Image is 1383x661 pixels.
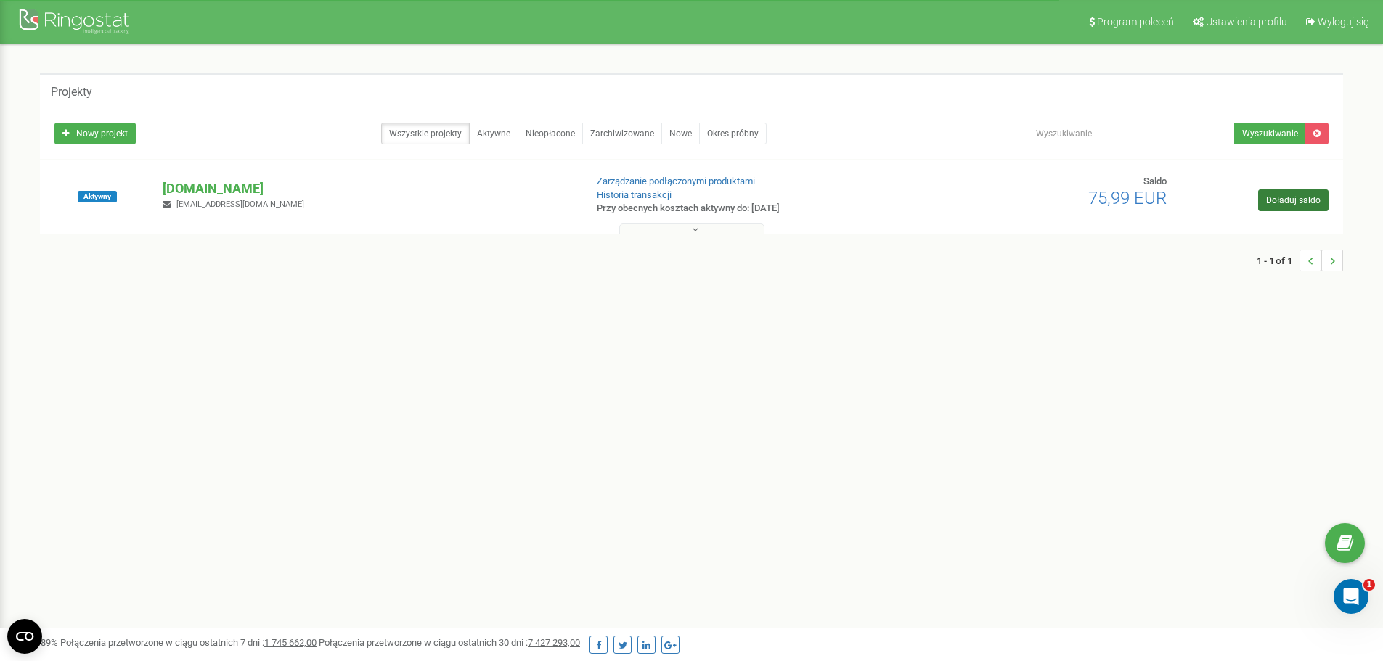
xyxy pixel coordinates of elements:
[60,637,317,648] span: Połączenia przetworzone w ciągu ostatnich 7 dni :
[1318,16,1368,28] span: Wyloguj się
[1257,235,1343,286] nav: ...
[597,176,755,186] a: Zarządzanie podłączonymi produktami
[54,123,136,144] a: Nowy projekt
[1234,123,1306,144] button: Wyszukiwanie
[1257,250,1300,271] span: 1 - 1 of 1
[661,123,700,144] a: Nowe
[1258,189,1329,211] a: Doładuj saldo
[51,86,92,99] h5: Projekty
[319,637,580,648] span: Połączenia przetworzone w ciągu ostatnich 30 dni :
[381,123,470,144] a: Wszystkie projekty
[1334,579,1368,614] iframe: Intercom live chat
[176,200,304,209] span: [EMAIL_ADDRESS][DOMAIN_NAME]
[597,189,672,200] a: Historia transakcji
[528,637,580,648] u: 7 427 293,00
[163,179,573,198] p: [DOMAIN_NAME]
[7,619,42,654] button: Open CMP widget
[1143,176,1167,186] span: Saldo
[78,191,117,202] span: Aktywny
[1088,188,1167,208] span: 75,99 EUR
[264,637,317,648] u: 1 745 662,00
[582,123,662,144] a: Zarchiwizowane
[597,202,899,215] p: Przy obecnych kosztach aktywny do: [DATE]
[469,123,518,144] a: Aktywne
[1097,16,1174,28] span: Program poleceń
[1027,123,1235,144] input: Wyszukiwanie
[1206,16,1287,28] span: Ustawienia profilu
[1363,579,1375,591] span: 1
[518,123,583,144] a: Nieopłacone
[699,123,767,144] a: Okres próbny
